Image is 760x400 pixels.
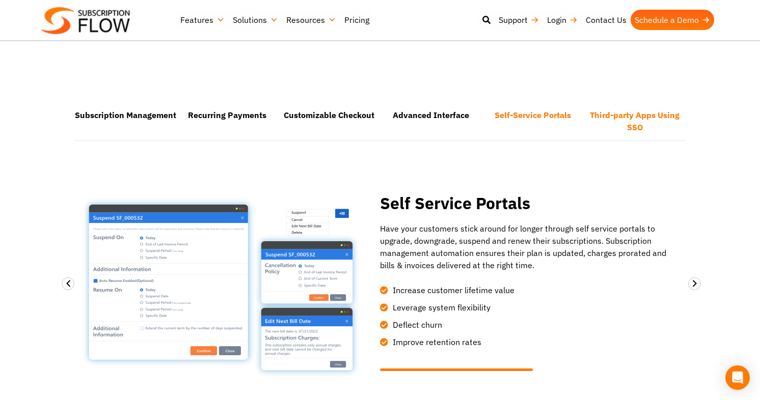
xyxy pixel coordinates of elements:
[390,301,491,313] span: Leverage system flexibility
[725,365,750,390] div: Open Intercom Messenger
[176,103,278,139] li: Recurring Payments
[584,103,686,139] li: Third-party Apps Using SSO
[543,10,582,30] a: Login
[390,336,481,348] span: Improve retention rates
[390,319,442,331] span: Deflect churn
[74,103,176,139] li: Subscription Management
[229,10,282,30] a: Solutions
[282,10,340,30] a: Resources
[41,7,130,34] img: Subscriptionflow
[380,194,681,213] h2: Self Service Portals
[482,103,584,139] li: Self-Service Portals
[278,103,380,139] li: Customizable Checkout
[495,10,543,30] a: Support
[631,10,714,30] a: Schedule a Demo
[390,284,514,296] span: Increase customer lifetime value
[380,103,482,139] li: Advanced Interface
[340,10,373,30] a: Pricing
[380,222,681,271] p: Have your customers stick around for longer through self service portals to upgrade, downgrade, s...
[176,10,229,30] a: Features
[582,10,631,30] a: Contact Us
